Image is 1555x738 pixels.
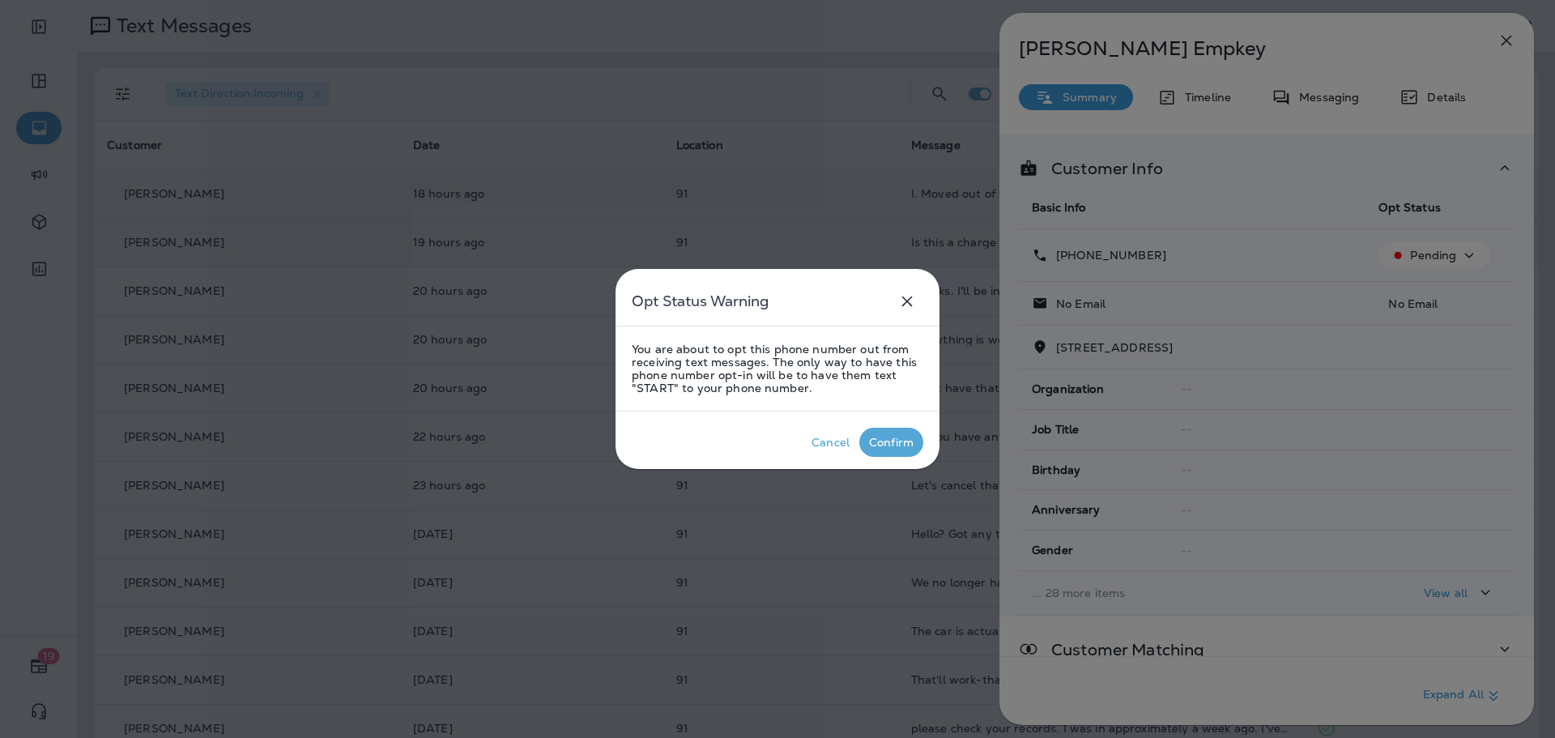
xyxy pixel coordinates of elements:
button: Cancel [802,428,859,457]
button: Confirm [859,428,923,457]
button: close [891,285,923,318]
div: Confirm [869,436,914,449]
div: Cancel [812,436,850,449]
p: You are about to opt this phone number out from receiving text messages. The only way to have thi... [632,343,923,395]
h5: Opt Status Warning [632,288,769,314]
